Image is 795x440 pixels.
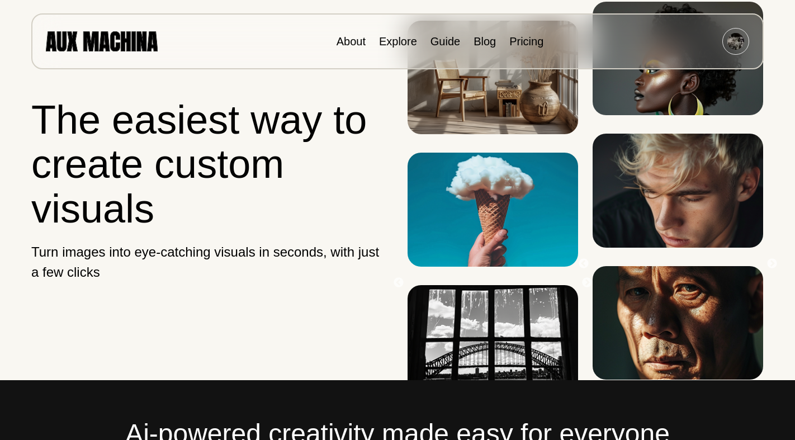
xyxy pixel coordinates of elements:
[581,277,593,288] button: Next
[509,35,543,48] a: Pricing
[408,285,578,399] img: Image
[393,277,404,288] button: Previous
[379,35,417,48] a: Explore
[727,33,744,50] img: Avatar
[593,266,763,380] img: Image
[474,35,496,48] a: Blog
[593,134,763,247] img: Image
[408,21,578,134] img: Image
[46,31,158,51] img: AUX MACHINA
[408,153,578,266] img: Image
[31,98,387,231] h1: The easiest way to create custom visuals
[31,242,387,282] p: Turn images into eye-catching visuals in seconds, with just a few clicks
[430,35,460,48] a: Guide
[337,35,366,48] a: About
[578,258,589,269] button: Previous
[766,258,778,269] button: Next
